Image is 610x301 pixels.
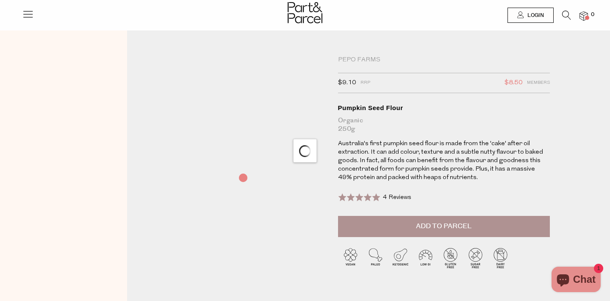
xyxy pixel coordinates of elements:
div: Organic 250g [338,116,550,133]
span: Login [525,12,544,19]
img: P_P-ICONS-Live_Bec_V11_Ketogenic.svg [388,246,413,271]
div: Pepo Farms [338,56,550,64]
span: $9.10 [338,77,356,88]
a: Login [507,8,554,23]
img: P_P-ICONS-Live_Bec_V11_Vegan.svg [338,246,363,271]
img: P_P-ICONS-Live_Bec_V11_Low_Gi.svg [413,246,438,271]
span: RRP [360,77,370,88]
a: 0 [579,11,588,20]
img: P_P-ICONS-Live_Bec_V11_Paleo.svg [363,246,388,271]
span: $8.50 [505,77,523,88]
span: Add to Parcel [416,221,471,231]
span: 0 [589,11,596,19]
p: Australia's first pumpkin seed flour is made from the 'cake' after oil extraction. It can add col... [338,140,550,182]
img: P_P-ICONS-Live_Bec_V11_Gluten_Free.svg [438,246,463,271]
inbox-online-store-chat: Shopify online store chat [549,267,603,294]
img: P_P-ICONS-Live_Bec_V11_Sugar_Free.svg [463,246,488,271]
img: Part&Parcel [288,2,322,23]
button: Add to Parcel [338,216,550,237]
div: Pumpkin Seed Flour [338,104,550,112]
img: P_P-ICONS-Live_Bec_V11_Dairy_Free.svg [488,246,513,271]
span: Members [527,77,550,88]
span: 4 Reviews [383,194,411,201]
